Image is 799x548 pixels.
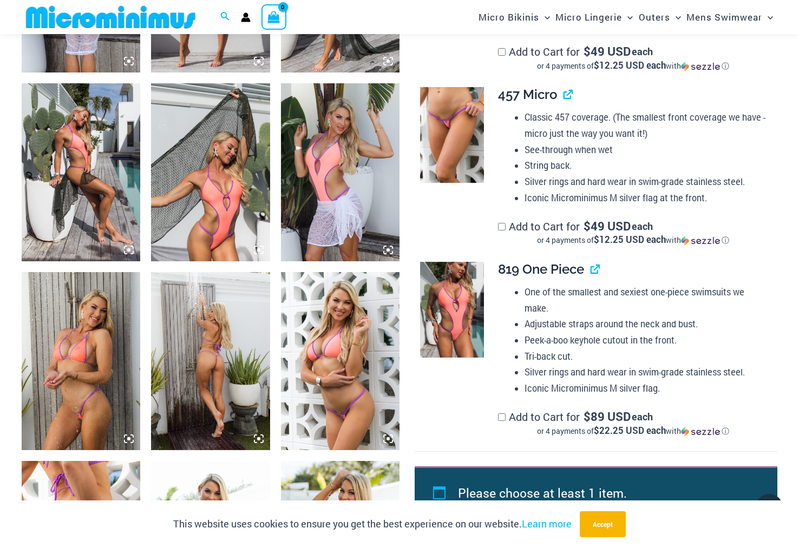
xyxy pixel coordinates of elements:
div: or 4 payments of$12.25 USD eachwithSezzle Click to learn more about Sezzle [498,235,769,246]
label: Add to Cart for [498,219,769,246]
label: Add to Cart for [498,44,769,71]
a: Account icon link [241,12,251,22]
span: $12.25 USD each [594,59,666,71]
span: Outers [639,3,670,31]
img: Wild Card Neon Bliss 312 Top 457 Micro 01 [281,272,399,450]
img: Wild Card Neon Bliss 312 Top 457 Micro 07 [151,272,270,450]
span: 49 USD [584,46,631,57]
img: Wild Card Neon Bliss 819 One Piece St Martin 5996 Sarong 01 [281,83,399,261]
li: Peek-a-boo keyhole cutout in the front. [525,332,769,348]
span: Micro Bikinis [479,3,539,31]
li: Silver rings and hard wear in swim-grade stainless steel. [525,174,769,190]
span: Micro Lingerie [555,3,622,31]
li: Classic 457 coverage. (The smallest front coverage we have - micro just the way you want it!) [525,109,769,141]
a: Micro LingerieMenu ToggleMenu Toggle [553,3,636,31]
input: Add to Cart for$49 USD eachor 4 payments of$12.25 USD eachwithSezzle Click to learn more about Se... [498,48,506,56]
div: or 4 payments of$12.25 USD eachwithSezzle Click to learn more about Sezzle [498,61,769,71]
a: Learn more [522,517,572,530]
input: Add to Cart for$49 USD eachor 4 payments of$12.25 USD eachwithSezzle Click to learn more about Se... [498,223,506,230]
label: Add to Cart for [498,410,769,437]
nav: Site Navigation [474,2,777,32]
div: or 4 payments of$22.25 USD eachwithSezzle Click to learn more about Sezzle [498,426,769,437]
img: Wild Card Neon Bliss 819 One Piece St Martin 5996 Sarong 07v2 [22,83,140,261]
span: 49 USD [584,221,631,232]
li: See-through when wet [525,142,769,158]
img: Wild Card Neon Bliss 312 Top 457 Micro 04 [420,87,484,183]
span: each [632,221,653,232]
img: Wild Card Neon Bliss 819 One Piece St Martin 5996 Sarong 09 [151,83,270,261]
a: OutersMenu ToggleMenu Toggle [636,3,684,31]
img: MM SHOP LOGO FLAT [22,5,200,29]
span: $ [584,218,591,234]
span: 457 Micro [498,87,557,102]
span: 819 One Piece [498,261,584,277]
span: Mens Swimwear [686,3,762,31]
span: $12.25 USD each [594,233,666,246]
span: $ [584,408,591,424]
img: Sezzle [681,62,720,71]
img: Wild Card Neon Bliss 819 One Piece 04 [420,262,484,358]
span: $22.25 USD each [594,424,666,437]
span: Menu Toggle [762,3,773,31]
div: or 4 payments of with [498,426,769,437]
div: or 4 payments of with [498,235,769,246]
li: Please choose at least 1 item. [458,480,752,505]
li: Tri-back cut. [525,348,769,365]
input: Add to Cart for$89 USD eachor 4 payments of$22.25 USD eachwithSezzle Click to learn more about Se... [498,413,506,421]
a: Micro BikinisMenu ToggleMenu Toggle [476,3,553,31]
button: Accept [580,511,626,537]
span: each [632,411,653,422]
span: $ [584,43,591,59]
p: This website uses cookies to ensure you get the best experience on our website. [173,516,572,532]
li: Iconic Microminimus M silver flag. [525,380,769,397]
span: Menu Toggle [622,3,633,31]
a: View Shopping Cart, empty [261,4,286,29]
a: Search icon link [220,10,230,24]
span: each [632,46,653,57]
span: 89 USD [584,411,631,422]
a: Mens SwimwearMenu ToggleMenu Toggle [684,3,776,31]
div: or 4 payments of with [498,61,769,71]
li: Silver rings and hard wear in swim-grade stainless steel. [525,364,769,380]
li: Adjustable straps around the neck and bust. [525,316,769,332]
img: Sezzle [681,236,720,246]
img: Sezzle [681,427,720,437]
img: Wild Card Neon Bliss 312 Top 457 Micro 06 [22,272,140,450]
li: String back. [525,157,769,174]
span: Menu Toggle [670,3,681,31]
span: Menu Toggle [539,3,550,31]
li: Iconic Microminimus M silver flag at the front. [525,190,769,206]
li: One of the smallest and sexiest one-piece swimsuits we make. [525,284,769,316]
